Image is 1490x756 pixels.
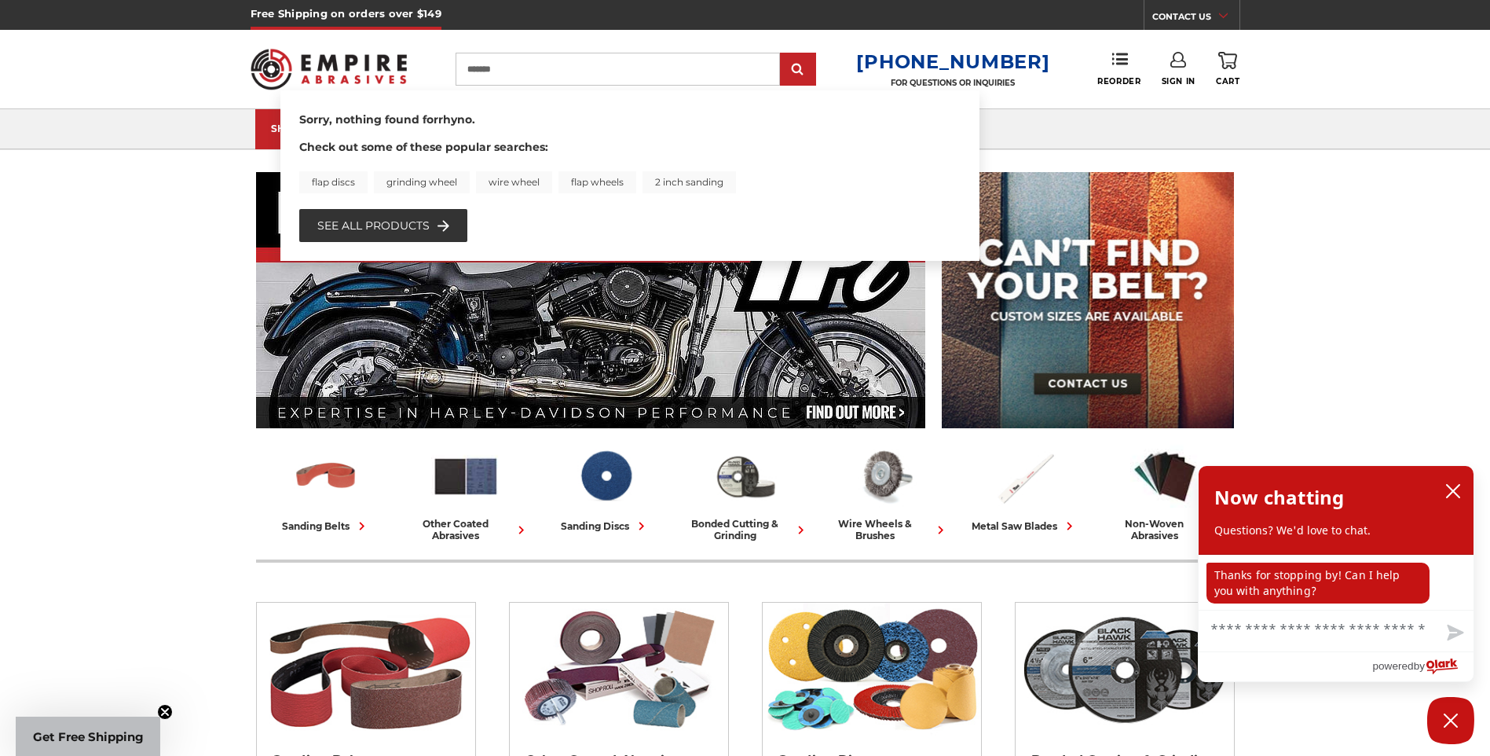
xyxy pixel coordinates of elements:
div: bonded cutting & grinding [682,518,809,541]
input: Submit [782,54,814,86]
a: wire wheel [476,171,552,193]
h2: Now chatting [1214,482,1344,513]
img: Other Coated Abrasives [431,442,500,510]
img: Empire Abrasives [251,39,408,100]
a: sanding belts [262,442,390,534]
a: See all products [317,217,449,234]
img: Metal Saw Blades [990,442,1060,510]
div: Check out some of these popular searches: [299,139,961,193]
div: Get Free ShippingClose teaser [16,717,160,756]
span: Sign In [1162,76,1195,86]
button: Close teaser [157,704,173,720]
span: powered [1372,656,1413,676]
div: other coated abrasives [402,518,529,541]
button: close chatbox [1441,479,1466,503]
button: Send message [1434,615,1474,651]
a: non-woven abrasives [1101,442,1228,541]
p: Questions? We'd love to chat. [1214,523,1458,538]
a: Reorder [1097,52,1140,86]
a: bonded cutting & grinding [682,442,809,541]
img: Bonded Cutting & Grinding [711,442,780,510]
div: non-woven abrasives [1101,518,1228,541]
div: chat [1199,555,1474,610]
img: Non-woven Abrasives [1130,442,1199,510]
button: Close Chatbox [1427,697,1474,744]
a: Cart [1216,52,1239,86]
div: Instant Search Results [280,90,979,261]
a: 2 inch sanding [642,171,736,193]
img: Banner for an interview featuring Horsepower Inc who makes Harley performance upgrades featured o... [256,172,926,428]
img: Sanding Discs [763,603,981,736]
a: CONTACT US [1152,8,1239,30]
div: SHOP CATEGORIES [271,123,397,134]
img: Sanding Belts [291,442,361,510]
img: Sanding Discs [571,442,640,510]
span: Cart [1216,76,1239,86]
img: Wire Wheels & Brushes [851,442,920,510]
img: promo banner for custom belts. [942,172,1234,428]
img: Other Coated Abrasives [510,603,728,736]
span: Get Free Shipping [33,729,144,744]
div: sanding discs [561,518,650,534]
span: Reorder [1097,76,1140,86]
p: FOR QUESTIONS OR INQUIRIES [856,78,1049,88]
a: flap discs [299,171,368,193]
div: metal saw blades [972,518,1078,534]
p: Thanks for stopping by! Can I help you with anything? [1206,563,1430,604]
b: rhyno [438,112,472,127]
span: by [1414,656,1425,676]
a: [PHONE_NUMBER] [856,50,1049,73]
div: Sorry, nothing found for . [299,112,961,139]
a: grinding wheel [374,171,470,193]
a: wire wheels & brushes [822,442,949,541]
img: Bonded Cutting & Grinding [1016,603,1234,736]
img: Sanding Belts [257,603,475,736]
a: sanding discs [542,442,669,534]
div: sanding belts [282,518,370,534]
a: metal saw blades [961,442,1089,534]
div: olark chatbox [1198,465,1474,682]
a: flap wheels [558,171,636,193]
div: wire wheels & brushes [822,518,949,541]
a: other coated abrasives [402,442,529,541]
a: Powered by Olark [1372,652,1474,681]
